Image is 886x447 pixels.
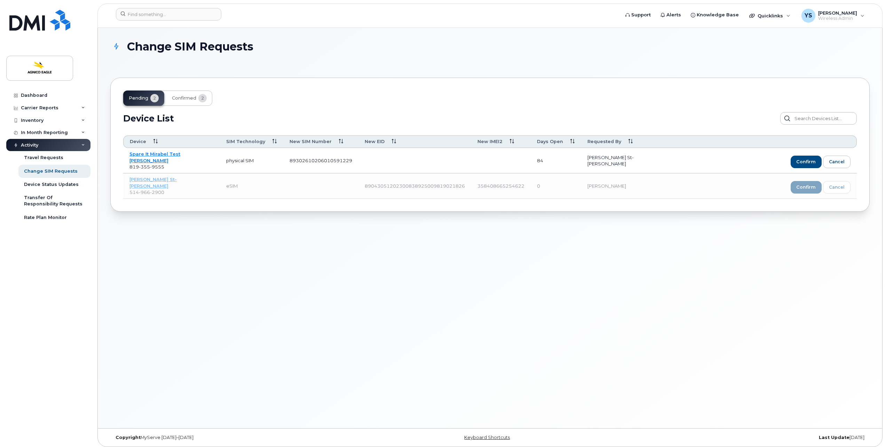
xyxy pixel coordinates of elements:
[116,435,141,440] strong: Copyright
[829,159,845,165] span: Cancel
[150,164,164,170] span: 9555
[198,94,207,102] span: 2
[581,148,673,173] td: [PERSON_NAME] St-[PERSON_NAME]
[477,139,503,145] span: New IMEI2
[537,139,563,145] span: Days Open
[139,164,150,170] span: 355
[290,139,332,145] span: New SIM Number
[823,156,851,168] button: Cancel
[110,435,363,440] div: MyServe [DATE]–[DATE]
[796,159,816,165] span: Confirm
[791,156,822,168] button: Confirm
[617,435,870,440] div: [DATE]
[464,435,510,440] a: Keyboard Shortcuts
[172,95,196,101] span: confirmed
[129,164,164,170] span: 819
[365,139,385,145] span: New EID
[127,40,253,53] span: Change SIM Requests
[130,139,146,145] span: Device
[531,148,581,173] td: 84
[123,113,174,124] h2: Device List
[780,112,857,125] input: Search Devices List...
[129,151,180,163] a: Spare It Mirabel Test [PERSON_NAME]
[283,148,358,173] td: 89302610206010591229
[226,139,265,145] span: SIM Technology
[587,139,621,145] span: Requested By
[819,435,849,440] strong: Last Update
[220,148,283,173] td: physical SIM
